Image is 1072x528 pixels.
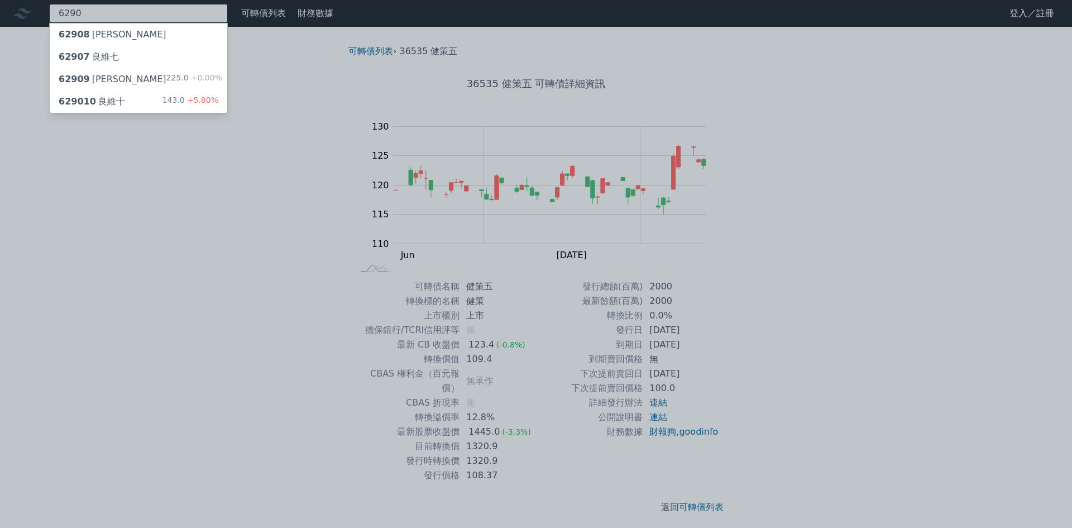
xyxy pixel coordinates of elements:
[166,73,222,86] div: 225.0
[50,91,227,113] a: 629010良維十 143.0+5.80%
[59,73,166,86] div: [PERSON_NAME]
[185,96,218,104] span: +5.80%
[50,46,227,68] a: 62907良維七
[59,95,125,108] div: 良維十
[59,74,90,84] span: 62909
[59,50,119,64] div: 良維七
[162,95,218,108] div: 143.0
[59,28,166,41] div: [PERSON_NAME]
[50,68,227,91] a: 62909[PERSON_NAME] 225.0+0.00%
[59,29,90,40] span: 62908
[59,51,90,62] span: 62907
[59,96,96,107] span: 629010
[189,73,222,82] span: +0.00%
[50,23,227,46] a: 62908[PERSON_NAME]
